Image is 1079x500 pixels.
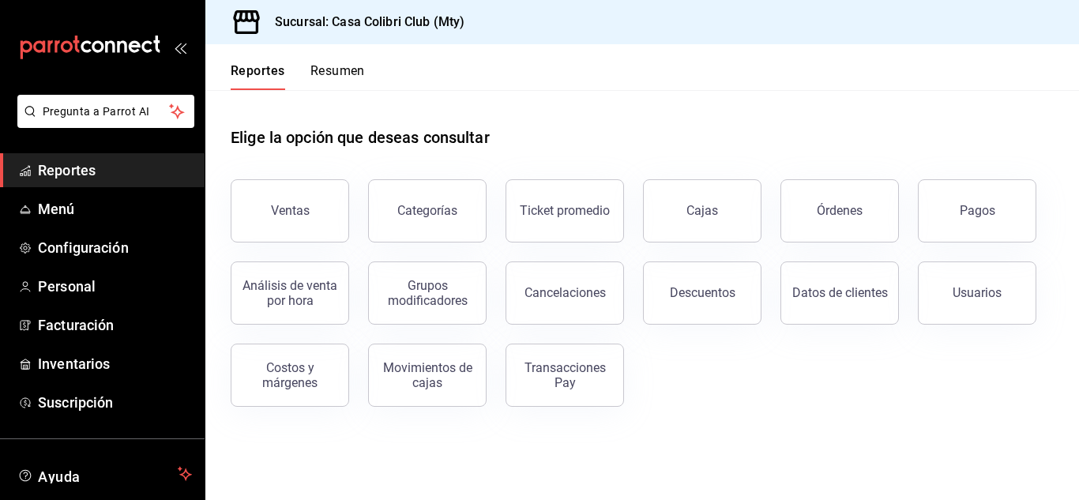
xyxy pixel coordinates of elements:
button: Pregunta a Parrot AI [17,95,194,128]
button: Datos de clientes [780,261,899,325]
a: Pregunta a Parrot AI [11,115,194,131]
div: Ventas [271,203,310,218]
button: Costos y márgenes [231,344,349,407]
button: Ventas [231,179,349,242]
div: Transacciones Pay [516,360,614,390]
div: navigation tabs [231,63,365,90]
button: Descuentos [643,261,761,325]
button: open_drawer_menu [174,41,186,54]
button: Usuarios [918,261,1036,325]
button: Reportes [231,63,285,90]
button: Grupos modificadores [368,261,487,325]
span: Menú [38,198,192,220]
span: Suscripción [38,392,192,413]
div: Grupos modificadores [378,278,476,308]
button: Pagos [918,179,1036,242]
div: Datos de clientes [792,285,888,300]
button: Categorías [368,179,487,242]
button: Transacciones Pay [506,344,624,407]
span: Reportes [38,160,192,181]
a: Cajas [643,179,761,242]
div: Análisis de venta por hora [241,278,339,308]
span: Facturación [38,314,192,336]
div: Órdenes [817,203,863,218]
div: Pagos [960,203,995,218]
button: Resumen [310,63,365,90]
h3: Sucursal: Casa Colibri Club (Mty) [262,13,464,32]
span: Pregunta a Parrot AI [43,103,170,120]
button: Análisis de venta por hora [231,261,349,325]
div: Movimientos de cajas [378,360,476,390]
span: Ayuda [38,464,171,483]
div: Usuarios [953,285,1002,300]
div: Cancelaciones [524,285,606,300]
span: Inventarios [38,353,192,374]
button: Cancelaciones [506,261,624,325]
button: Movimientos de cajas [368,344,487,407]
div: Descuentos [670,285,735,300]
button: Ticket promedio [506,179,624,242]
div: Categorías [397,203,457,218]
div: Costos y márgenes [241,360,339,390]
span: Personal [38,276,192,297]
span: Configuración [38,237,192,258]
button: Órdenes [780,179,899,242]
div: Ticket promedio [520,203,610,218]
h1: Elige la opción que deseas consultar [231,126,490,149]
div: Cajas [686,201,719,220]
